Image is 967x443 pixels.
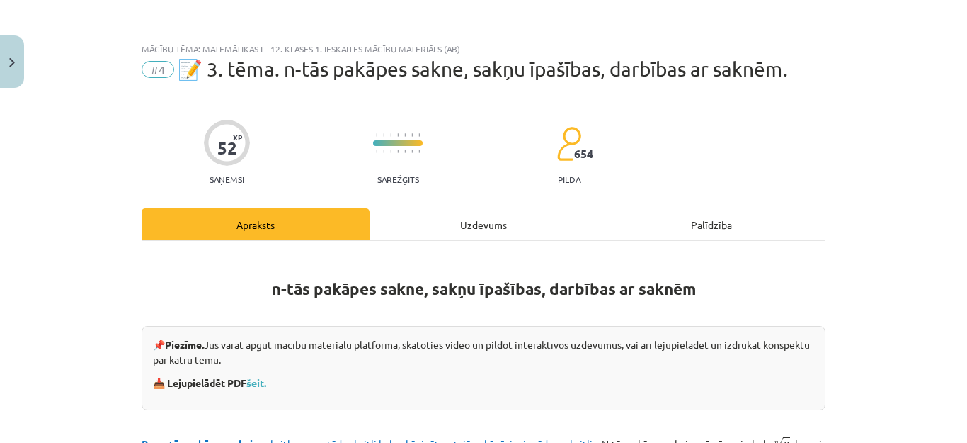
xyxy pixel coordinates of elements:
[153,337,814,367] p: 📌 Jūs varat apgūt mācību materiālu platformā, skatoties video un pildot interaktīvos uzdevumus, v...
[404,133,406,137] img: icon-short-line-57e1e144782c952c97e751825c79c345078a6d821885a25fce030b3d8c18986b.svg
[397,150,399,153] img: icon-short-line-57e1e144782c952c97e751825c79c345078a6d821885a25fce030b3d8c18986b.svg
[418,150,420,153] img: icon-short-line-57e1e144782c952c97e751825c79c345078a6d821885a25fce030b3d8c18986b.svg
[418,133,420,137] img: icon-short-line-57e1e144782c952c97e751825c79c345078a6d821885a25fce030b3d8c18986b.svg
[411,150,413,153] img: icon-short-line-57e1e144782c952c97e751825c79c345078a6d821885a25fce030b3d8c18986b.svg
[574,147,593,160] span: 654
[153,376,268,389] strong: 📥 Lejupielādēt PDF
[142,61,174,78] span: #4
[272,279,696,299] strong: n-tās pakāpes sakne, sakņu īpašības, darbības ar saknēm
[370,208,597,240] div: Uzdevums
[404,150,406,153] img: icon-short-line-57e1e144782c952c97e751825c79c345078a6d821885a25fce030b3d8c18986b.svg
[246,376,266,389] a: šeit.
[377,174,419,184] p: Sarežģīts
[390,150,391,153] img: icon-short-line-57e1e144782c952c97e751825c79c345078a6d821885a25fce030b3d8c18986b.svg
[142,44,825,54] div: Mācību tēma: Matemātikas i - 12. klases 1. ieskaites mācību materiāls (ab)
[383,133,384,137] img: icon-short-line-57e1e144782c952c97e751825c79c345078a6d821885a25fce030b3d8c18986b.svg
[558,174,580,184] p: pilda
[9,58,15,67] img: icon-close-lesson-0947bae3869378f0d4975bcd49f059093ad1ed9edebbc8119c70593378902aed.svg
[217,138,237,158] div: 52
[204,174,250,184] p: Saņemsi
[397,133,399,137] img: icon-short-line-57e1e144782c952c97e751825c79c345078a6d821885a25fce030b3d8c18986b.svg
[376,133,377,137] img: icon-short-line-57e1e144782c952c97e751825c79c345078a6d821885a25fce030b3d8c18986b.svg
[556,126,581,162] img: students-c634bb4e5e11cddfef0936a35e636f08e4e9abd3cc4e673bd6f9a4125e45ecb1.svg
[383,150,384,153] img: icon-short-line-57e1e144782c952c97e751825c79c345078a6d821885a25fce030b3d8c18986b.svg
[390,133,391,137] img: icon-short-line-57e1e144782c952c97e751825c79c345078a6d821885a25fce030b3d8c18986b.svg
[178,57,788,81] span: 📝 3. tēma. n-tās pakāpes sakne, sakņu īpašības, darbības ar saknēm.
[142,208,370,240] div: Apraksts
[233,133,242,141] span: XP
[411,133,413,137] img: icon-short-line-57e1e144782c952c97e751825c79c345078a6d821885a25fce030b3d8c18986b.svg
[597,208,825,240] div: Palīdzība
[376,150,377,153] img: icon-short-line-57e1e144782c952c97e751825c79c345078a6d821885a25fce030b3d8c18986b.svg
[165,338,204,351] strong: Piezīme.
